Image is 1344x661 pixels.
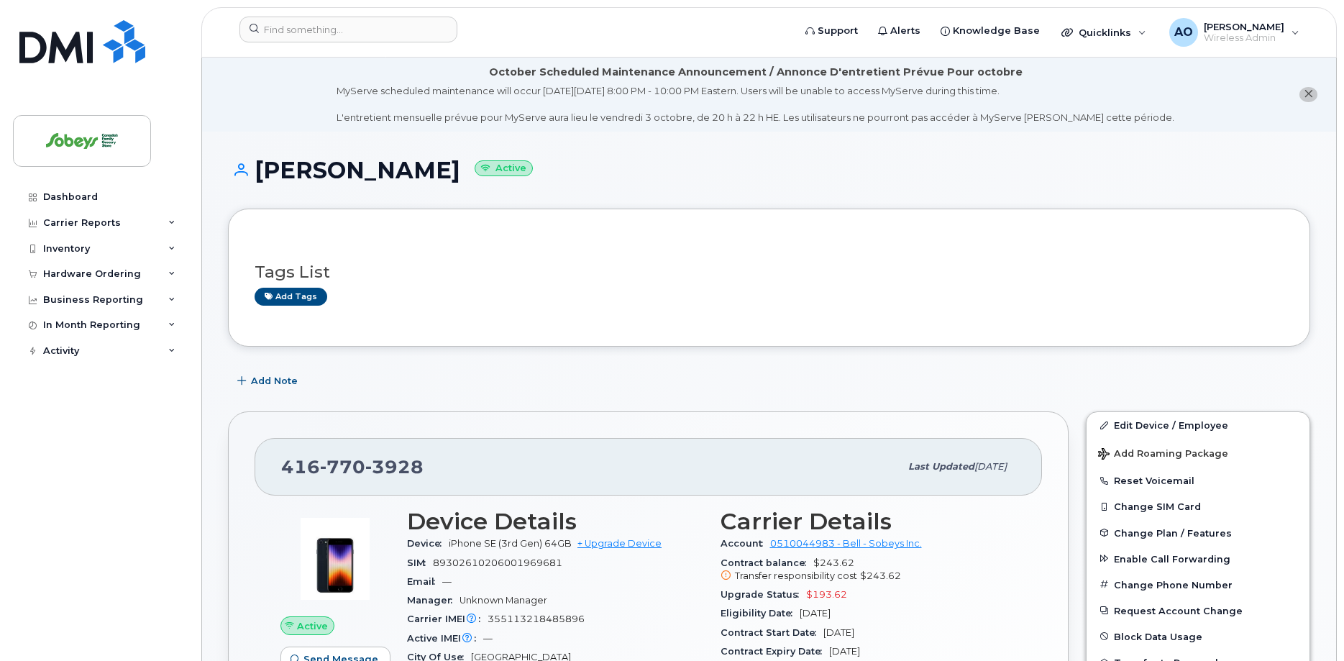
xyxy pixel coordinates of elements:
button: Request Account Change [1087,598,1309,624]
button: Enable Call Forwarding [1087,546,1309,572]
span: 355113218485896 [488,614,585,624]
span: Eligibility Date [721,608,800,619]
span: $243.62 [721,557,1017,583]
button: Block Data Usage [1087,624,1309,649]
button: close notification [1299,87,1317,102]
span: Manager [407,595,460,606]
span: — [483,633,493,644]
h3: Carrier Details [721,509,1017,534]
span: Enable Call Forwarding [1114,553,1230,564]
button: Change Phone Number [1087,572,1309,598]
span: Active IMEI [407,633,483,644]
span: 3928 [365,456,424,478]
span: 770 [320,456,365,478]
span: Transfer responsibility cost [735,570,857,581]
div: October Scheduled Maintenance Announcement / Annonce D'entretient Prévue Pour octobre [489,65,1023,80]
span: $243.62 [860,570,901,581]
button: Change Plan / Features [1087,520,1309,546]
span: Active [297,619,328,633]
span: Device [407,538,449,549]
span: iPhone SE (3rd Gen) 64GB [449,538,572,549]
span: $193.62 [806,589,847,600]
span: Contract balance [721,557,813,568]
span: Change Plan / Features [1114,527,1232,538]
h1: [PERSON_NAME] [228,158,1310,183]
button: Reset Voicemail [1087,468,1309,493]
a: Edit Device / Employee [1087,412,1309,438]
span: Add Note [251,374,298,388]
button: Add Note [228,368,310,394]
a: + Upgrade Device [577,538,662,549]
span: — [442,576,452,587]
span: 416 [281,456,424,478]
span: Account [721,538,770,549]
span: [DATE] [829,646,860,657]
span: [DATE] [800,608,831,619]
button: Change SIM Card [1087,493,1309,519]
a: 0510044983 - Bell - Sobeys Inc. [770,538,922,549]
span: 89302610206001969681 [433,557,562,568]
button: Add Roaming Package [1087,438,1309,468]
span: Unknown Manager [460,595,547,606]
small: Active [475,160,533,177]
span: Last updated [908,461,974,472]
span: Carrier IMEI [407,614,488,624]
span: Contract Start Date [721,627,823,638]
h3: Tags List [255,263,1284,281]
span: SIM [407,557,433,568]
img: image20231002-3703462-1angbar.jpeg [292,516,378,602]
span: [DATE] [823,627,854,638]
span: Upgrade Status [721,589,806,600]
span: Contract Expiry Date [721,646,829,657]
span: Email [407,576,442,587]
span: [DATE] [974,461,1007,472]
span: Add Roaming Package [1098,448,1228,462]
div: MyServe scheduled maintenance will occur [DATE][DATE] 8:00 PM - 10:00 PM Eastern. Users will be u... [337,84,1174,124]
h3: Device Details [407,509,703,534]
a: Add tags [255,288,327,306]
